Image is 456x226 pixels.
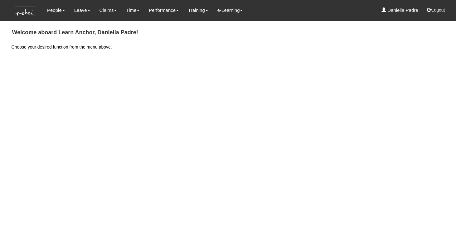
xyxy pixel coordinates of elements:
h4: Welcome aboard Learn Anchor, Daniella Padre! [12,26,445,39]
a: Daniella Padre [381,3,418,17]
a: People [47,3,65,17]
a: Training [188,3,208,17]
p: Choose your desired function from the menu above. [12,44,445,50]
a: Time [126,3,139,17]
a: Performance [149,3,179,17]
iframe: chat widget [430,201,450,220]
img: KTs7HI1dOZG7tu7pUkOpGGQAiEQAiEQAj0IhBB1wtXDg6BEAiBEAiBEAiB4RGIoBtemSRFIRACIRACIRACIdCLQARdL1w5OAR... [12,0,40,21]
a: Leave [74,3,90,17]
a: Claims [99,3,117,17]
button: Logout [423,2,449,17]
a: e-Learning [217,3,243,17]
